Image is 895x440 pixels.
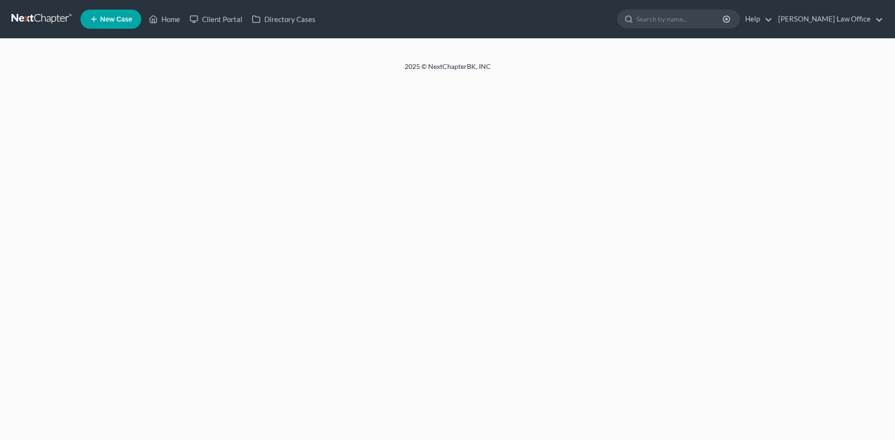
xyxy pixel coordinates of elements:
a: Home [144,11,185,28]
span: New Case [100,16,132,23]
a: Directory Cases [247,11,320,28]
a: Help [740,11,772,28]
a: Client Portal [185,11,247,28]
a: [PERSON_NAME] Law Office [773,11,883,28]
input: Search by name... [636,10,724,28]
div: 2025 © NextChapterBK, INC [175,62,721,79]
